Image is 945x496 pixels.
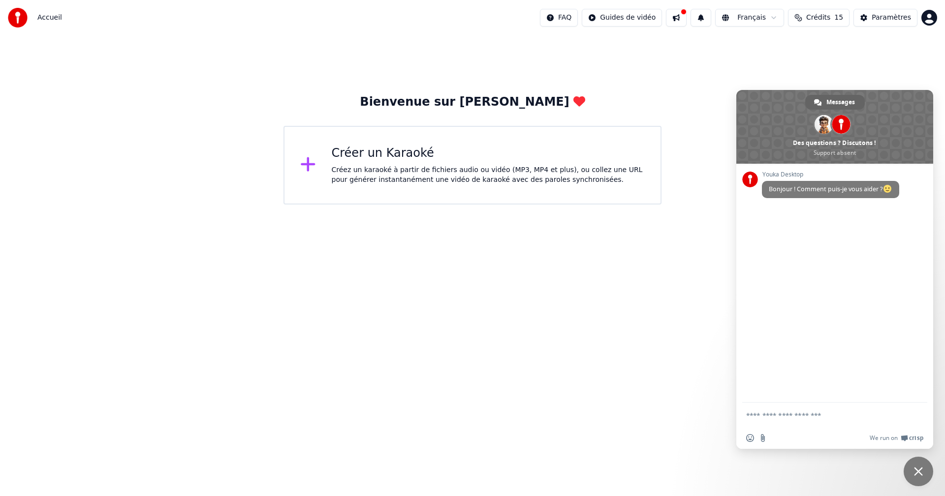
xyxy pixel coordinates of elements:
[8,8,28,28] img: youka
[805,95,865,110] a: Messages
[872,13,911,23] div: Paramètres
[759,434,767,442] span: Envoyer un fichier
[870,434,898,442] span: We run on
[37,13,62,23] nav: breadcrumb
[853,9,917,27] button: Paramètres
[834,13,843,23] span: 15
[909,434,923,442] span: Crisp
[746,403,904,427] textarea: Entrez votre message...
[826,95,855,110] span: Messages
[332,146,645,161] div: Créer un Karaoké
[746,434,754,442] span: Insérer un emoji
[806,13,830,23] span: Crédits
[870,434,923,442] a: We run onCrisp
[582,9,662,27] button: Guides de vidéo
[904,457,933,486] a: Fermer le chat
[788,9,850,27] button: Crédits15
[37,13,62,23] span: Accueil
[360,94,585,110] div: Bienvenue sur [PERSON_NAME]
[332,165,645,185] div: Créez un karaoké à partir de fichiers audio ou vidéo (MP3, MP4 et plus), ou collez une URL pour g...
[762,171,899,178] span: Youka Desktop
[769,185,892,193] span: Bonjour ! Comment puis-je vous aider ?
[540,9,578,27] button: FAQ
